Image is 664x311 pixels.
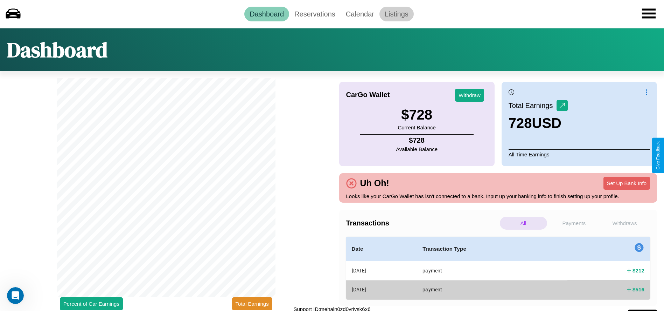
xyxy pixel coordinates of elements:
a: Listings [379,7,414,21]
h4: $ 728 [396,136,438,144]
h1: Dashboard [7,35,107,64]
button: Percent of Car Earnings [60,297,123,310]
p: Total Earnings [509,99,557,112]
th: payment [417,280,567,299]
p: Available Balance [396,144,438,154]
h4: Uh Oh! [357,178,393,188]
p: All [500,217,547,230]
h3: 728 USD [509,115,568,131]
iframe: Intercom live chat [7,287,24,304]
table: simple table [346,237,650,299]
div: Give Feedback [656,141,660,170]
a: Calendar [341,7,379,21]
h4: CarGo Wallet [346,91,390,99]
button: Total Earnings [232,297,272,310]
h4: Date [352,245,412,253]
button: Withdraw [455,89,484,102]
h4: Transaction Type [422,245,562,253]
h4: $ 212 [632,267,644,274]
a: Reservations [289,7,341,21]
th: [DATE] [346,261,417,280]
p: Looks like your CarGo Wallet has isn't connected to a bank. Input up your banking info to finish ... [346,191,650,201]
h4: $ 516 [632,286,644,293]
p: Current Balance [398,123,435,132]
th: payment [417,261,567,280]
p: All Time Earnings [509,149,650,159]
p: Payments [551,217,598,230]
th: [DATE] [346,280,417,299]
button: Set Up Bank Info [603,177,650,190]
h3: $ 728 [398,107,435,123]
h4: Transactions [346,219,498,227]
a: Dashboard [244,7,289,21]
p: Withdraws [601,217,648,230]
